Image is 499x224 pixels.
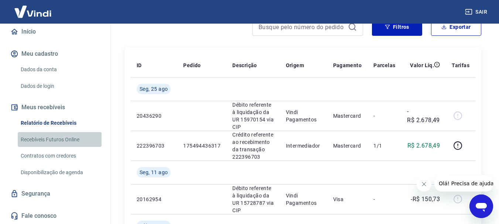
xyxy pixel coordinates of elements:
p: Débito referente à liquidação da UR 15970154 via CIP [232,101,274,131]
p: Tarifas [452,62,469,69]
p: Vindi Pagamentos [286,192,321,207]
p: 222396703 [137,142,171,149]
img: Vindi [9,0,57,23]
a: Fale conosco [9,208,102,224]
button: Filtros [372,18,422,36]
p: R$ 2.678,49 [407,141,440,150]
p: Descrição [232,62,257,69]
p: Pedido [183,62,201,69]
p: Intermediador [286,142,321,149]
input: Busque pelo número do pedido [259,21,345,32]
p: Mastercard [333,112,362,120]
iframe: Fechar mensagem [417,177,431,192]
p: - [373,196,395,203]
p: 20436290 [137,112,171,120]
p: Vindi Pagamentos [286,108,321,123]
p: Visa [333,196,362,203]
p: -R$ 150,73 [411,195,440,204]
p: Valor Líq. [410,62,434,69]
button: Meu cadastro [9,46,102,62]
p: 1/1 [373,142,395,149]
p: Mastercard [333,142,362,149]
button: Sair [464,5,490,19]
p: Origem [286,62,304,69]
span: Seg, 25 ago [140,85,168,93]
p: ID [137,62,142,69]
button: Meus recebíveis [9,99,102,116]
p: -R$ 2.678,49 [407,107,440,125]
a: Segurança [9,186,102,202]
a: Contratos com credores [18,148,102,163]
p: - [373,112,395,120]
p: Crédito referente ao recebimento da transação 222396703 [232,131,274,161]
p: 20162954 [137,196,171,203]
span: Olá! Precisa de ajuda? [4,5,62,11]
iframe: Mensagem da empresa [434,175,493,192]
a: Início [9,24,102,40]
span: Seg, 11 ago [140,169,168,176]
a: Disponibilização de agenda [18,165,102,180]
p: Parcelas [373,62,395,69]
a: Recebíveis Futuros Online [18,132,102,147]
a: Relatório de Recebíveis [18,116,102,131]
iframe: Botão para abrir a janela de mensagens [469,194,493,218]
a: Dados de login [18,79,102,94]
a: Dados da conta [18,62,102,77]
button: Exportar [431,18,481,36]
p: Pagamento [333,62,362,69]
p: Débito referente à liquidação da UR 15728787 via CIP [232,185,274,214]
p: 175494436317 [183,142,221,149]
